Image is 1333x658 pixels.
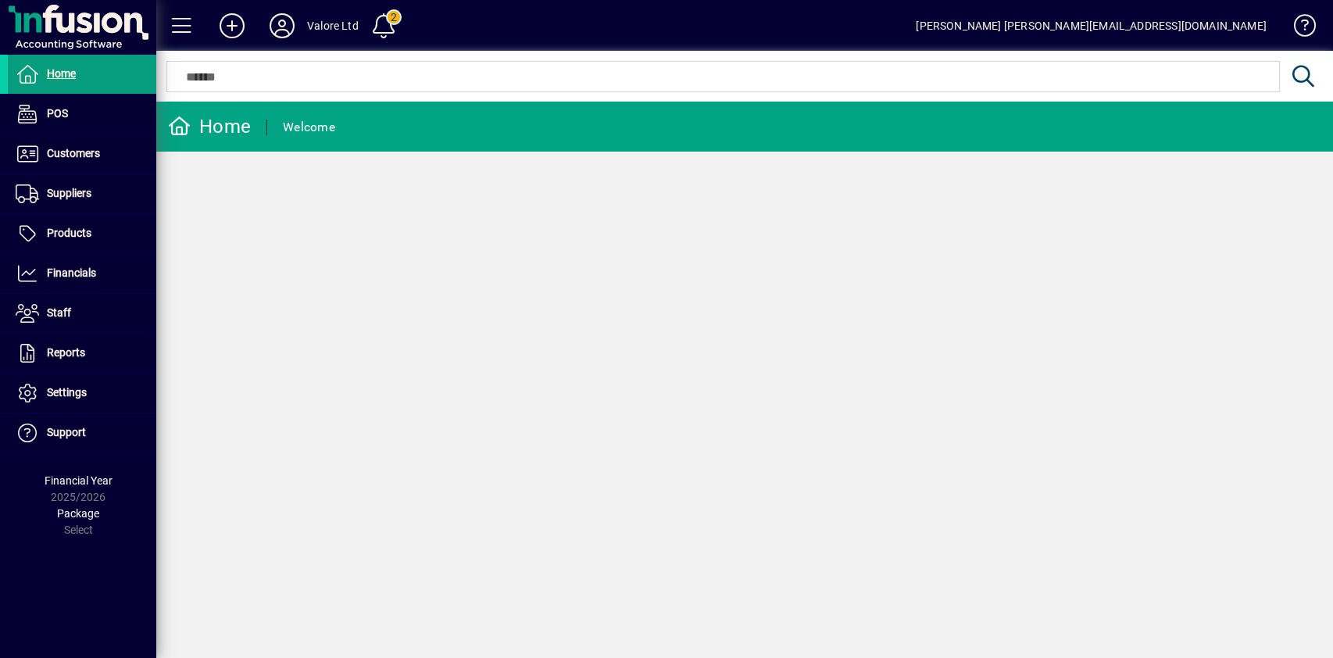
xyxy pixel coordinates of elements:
span: Reports [47,346,85,359]
a: Customers [8,134,156,173]
a: Products [8,214,156,253]
span: Financial Year [45,474,113,487]
span: Financials [47,266,96,279]
div: Home [168,114,251,139]
div: [PERSON_NAME] [PERSON_NAME][EMAIL_ADDRESS][DOMAIN_NAME] [916,13,1267,38]
button: Profile [257,12,307,40]
a: Financials [8,254,156,293]
span: Products [47,227,91,239]
a: POS [8,95,156,134]
a: Suppliers [8,174,156,213]
a: Knowledge Base [1282,3,1313,54]
div: Welcome [283,115,335,140]
span: Settings [47,386,87,399]
span: Home [47,67,76,80]
span: Suppliers [47,187,91,199]
div: Valore Ltd [307,13,359,38]
span: POS [47,107,68,120]
span: Customers [47,147,100,159]
button: Add [207,12,257,40]
a: Reports [8,334,156,373]
span: Package [57,507,99,520]
a: Support [8,413,156,452]
a: Staff [8,294,156,333]
span: Staff [47,306,71,319]
span: Support [47,426,86,438]
a: Settings [8,374,156,413]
